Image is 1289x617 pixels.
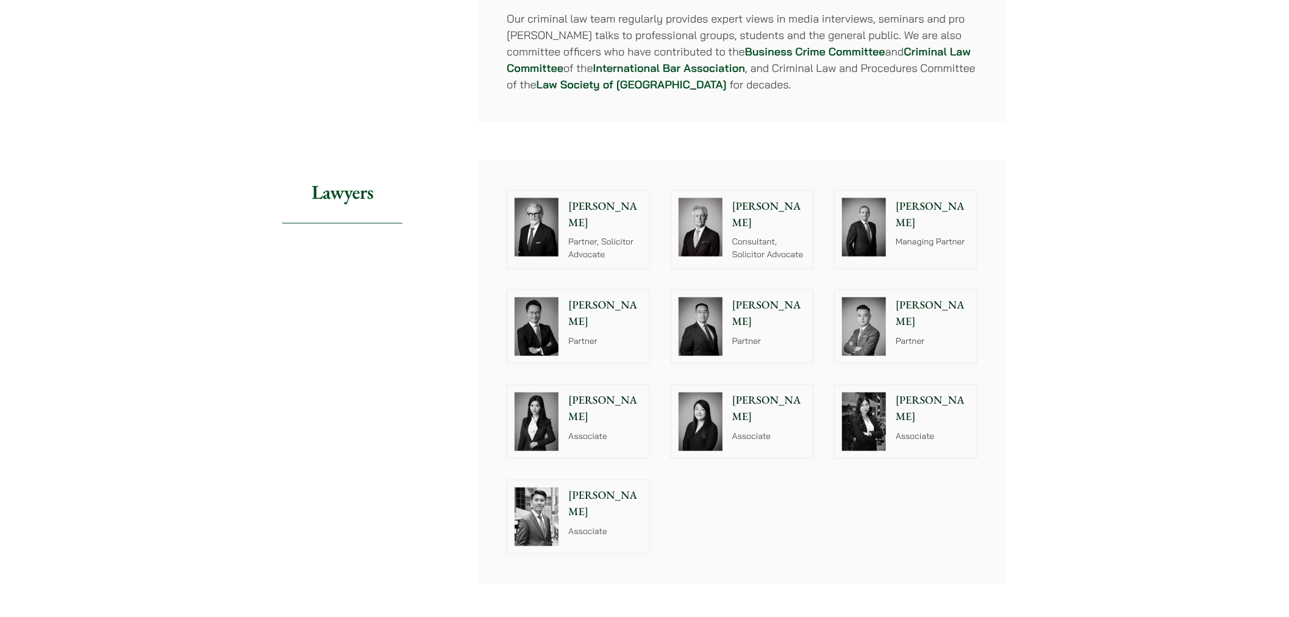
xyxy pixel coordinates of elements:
[732,236,806,262] p: Consultant, Solicitor Advocate
[507,290,650,364] a: [PERSON_NAME] Partner
[568,236,642,262] p: Partner, Solicitor Advocate
[732,430,806,443] p: Associate
[507,480,650,554] a: [PERSON_NAME] Associate
[515,393,559,451] img: Florence Yan photo
[507,10,977,93] p: Our criminal law team regularly provides expert views in media interviews, seminars and pro [PERS...
[732,298,806,330] p: [PERSON_NAME]
[671,385,814,459] a: [PERSON_NAME] Associate
[537,77,727,91] a: Law Society of [GEOGRAPHIC_DATA]
[834,385,977,459] a: Joanne Lam photo [PERSON_NAME] Associate
[745,45,885,59] a: Business Crime Committee
[896,335,969,348] p: Partner
[568,430,642,443] p: Associate
[732,393,806,426] p: [PERSON_NAME]
[732,335,806,348] p: Partner
[896,393,969,426] p: [PERSON_NAME]
[896,430,969,443] p: Associate
[507,45,971,75] a: Criminal Law Committee
[896,298,969,330] p: [PERSON_NAME]
[568,488,642,521] p: [PERSON_NAME]
[282,161,402,224] h2: Lawyers
[842,393,886,451] img: Joanne Lam photo
[671,290,814,364] a: [PERSON_NAME] Partner
[568,526,642,538] p: Associate
[896,236,969,249] p: Managing Partner
[507,385,650,459] a: Florence Yan photo [PERSON_NAME] Associate
[568,198,642,231] p: [PERSON_NAME]
[834,290,977,364] a: [PERSON_NAME] Partner
[507,190,650,269] a: [PERSON_NAME] Partner, Solicitor Advocate
[671,190,814,269] a: [PERSON_NAME] Consultant, Solicitor Advocate
[732,198,806,231] p: [PERSON_NAME]
[568,335,642,348] p: Partner
[593,61,746,75] a: International Bar Association
[568,393,642,426] p: [PERSON_NAME]
[896,198,969,231] p: [PERSON_NAME]
[568,298,642,330] p: [PERSON_NAME]
[834,190,977,269] a: [PERSON_NAME] Managing Partner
